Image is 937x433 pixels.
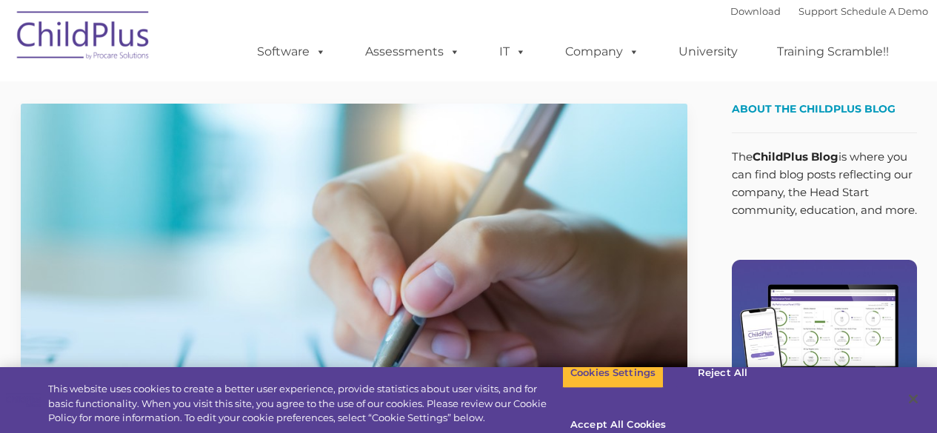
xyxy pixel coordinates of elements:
a: Training Scramble!! [762,37,904,67]
button: Cookies Settings [562,358,664,389]
a: Support [798,5,838,17]
a: Download [730,5,781,17]
p: The is where you can find blog posts reflecting our company, the Head Start community, education,... [732,148,917,219]
button: Reject All [676,358,769,389]
a: Assessments [350,37,475,67]
font: | [730,5,928,17]
a: University [664,37,753,67]
img: ChildPlus by Procare Solutions [10,1,158,75]
div: This website uses cookies to create a better user experience, provide statistics about user visit... [48,382,562,426]
span: About the ChildPlus Blog [732,102,896,115]
a: IT [484,37,541,67]
a: Company [550,37,654,67]
a: Schedule A Demo [841,5,928,17]
strong: ChildPlus Blog [753,150,838,164]
a: Software [242,37,341,67]
button: Close [897,383,930,415]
